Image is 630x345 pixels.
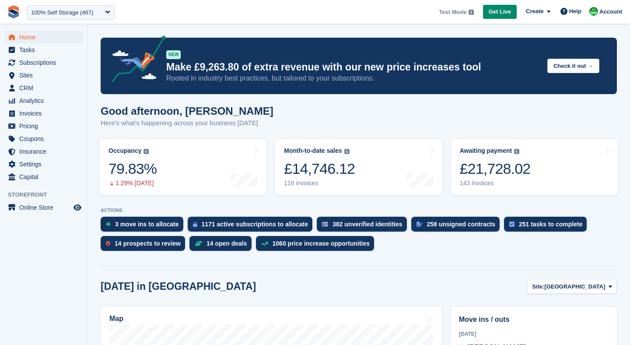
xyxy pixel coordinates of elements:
[143,149,149,154] img: icon-info-grey-7440780725fd019a000dd9b08b2336e03edf1995a4989e88bcd33f0948082b44.svg
[284,180,355,187] div: 116 invoices
[19,31,72,43] span: Home
[532,282,544,291] span: Site:
[4,31,83,43] a: menu
[101,217,188,236] a: 3 move ins to allocate
[4,95,83,107] a: menu
[7,5,20,18] img: stora-icon-8386f47178a22dfd0bd8f6a31ec36ba5ce8667c1dd55bd0f319d3a0aa187defe.svg
[411,217,504,236] a: 258 unsigned contracts
[4,133,83,145] a: menu
[284,147,342,155] div: Month-to-date sales
[19,82,72,94] span: CRM
[101,105,273,117] h1: Good afternoon, [PERSON_NAME]
[19,201,72,214] span: Online Store
[4,201,83,214] a: menu
[504,217,591,236] a: 251 tasks to complete
[519,221,583,228] div: 251 tasks to complete
[427,221,495,228] div: 258 unsigned contracts
[451,139,618,195] a: Awaiting payment £21,728.02 143 invoices
[416,222,423,227] img: contract_signature_icon-13c848040528278c33f63329250d36e43548de30e8caae1d1a13099fd9432cc5.svg
[4,145,83,158] a: menu
[19,120,72,132] span: Pricing
[206,240,247,247] div: 14 open deals
[105,35,166,85] img: price-adjustments-announcement-icon-8257ccfd72463d97f412b2fc003d46551f7dbcb40ab6d574587a9cd5c0d94...
[527,279,617,294] button: Site: [GEOGRAPHIC_DATA]
[166,61,540,74] p: Make £9,263.80 of extra revenue with our new price increases tool
[19,69,72,81] span: Sites
[4,82,83,94] a: menu
[108,160,157,178] div: 79.83%
[115,221,179,228] div: 3 move ins to allocate
[188,217,317,236] a: 1171 active subscriptions to allocate
[509,222,514,227] img: task-75834270c22a3079a89374b754ae025e5fb1db73e45f91037f5363f120a921f8.svg
[100,139,266,195] a: Occupancy 79.83% 1.29% [DATE]
[589,7,598,16] img: Laura Carlisle
[284,160,355,178] div: £14,746.12
[460,180,531,187] div: 143 invoices
[115,240,181,247] div: 14 prospects to review
[101,281,256,292] h2: [DATE] in [GEOGRAPHIC_DATA]
[166,74,540,83] p: Rooted in industry best practices, but tailored to your subscriptions.
[256,236,379,255] a: 1060 price increase opportunities
[514,149,519,154] img: icon-info-grey-7440780725fd019a000dd9b08b2336e03edf1995a4989e88bcd33f0948082b44.svg
[4,120,83,132] a: menu
[4,171,83,183] a: menu
[19,158,72,170] span: Settings
[19,145,72,158] span: Insurance
[489,7,511,16] span: Get Live
[322,222,328,227] img: verify_identity-adf6edd0f0f0b5bbfe63781bf79b02c33cf7c696d77639b501bdc392416b5a36.svg
[459,330,609,338] div: [DATE]
[101,236,189,255] a: 14 prospects to review
[483,5,517,19] a: Get Live
[275,139,442,195] a: Month-to-date sales £14,746.12 116 invoices
[547,59,599,73] button: Check it out →
[19,95,72,107] span: Analytics
[8,190,87,199] span: Storefront
[317,217,411,236] a: 382 unverified identities
[261,242,268,246] img: price_increase_opportunities-93ffe204e8149a01c8c9dc8f82e8f89637d9d84a8eef4429ea346261dce0b2c0.svg
[469,10,474,15] img: icon-info-grey-7440780725fd019a000dd9b08b2336e03edf1995a4989e88bcd33f0948082b44.svg
[101,118,273,128] p: Here's what's happening across your business [DATE]
[4,69,83,81] a: menu
[19,171,72,183] span: Capital
[109,315,123,323] h2: Map
[569,7,581,16] span: Help
[460,147,512,155] div: Awaiting payment
[166,50,181,59] div: NEW
[31,8,93,17] div: 100% Self Storage (467)
[460,160,531,178] div: £21,728.02
[101,208,617,213] p: ACTIONS
[202,221,308,228] div: 1171 active subscriptions to allocate
[19,107,72,120] span: Invoices
[332,221,402,228] div: 382 unverified identities
[106,222,111,227] img: move_ins_to_allocate_icon-fdf77a2bb77ea45bf5b3d319d69a93e2d87916cf1d5bf7949dd705db3b84f3ca.svg
[72,202,83,213] a: Preview store
[459,314,609,325] h2: Move ins / outs
[193,222,197,227] img: active_subscription_to_allocate_icon-d502201f5373d7db506a760aba3b589e785aa758c864c3986d89f69b8ff3...
[4,158,83,170] a: menu
[544,282,605,291] span: [GEOGRAPHIC_DATA]
[439,8,466,17] span: Test Mode
[195,240,202,246] img: deal-1b604bf984904fb50ccaf53a9ad4b4a5d6e5aea283cecdc64d6e3604feb123c2.svg
[273,240,370,247] div: 1060 price increase opportunities
[108,180,157,187] div: 1.29% [DATE]
[106,241,110,246] img: prospect-51fa495bee0391a8d652442698ab0144808aea92771e9ea1ae160a38d050c398.svg
[344,149,350,154] img: icon-info-grey-7440780725fd019a000dd9b08b2336e03edf1995a4989e88bcd33f0948082b44.svg
[4,107,83,120] a: menu
[189,236,256,255] a: 14 open deals
[4,56,83,69] a: menu
[4,44,83,56] a: menu
[526,7,543,16] span: Create
[19,44,72,56] span: Tasks
[19,133,72,145] span: Coupons
[19,56,72,69] span: Subscriptions
[108,147,141,155] div: Occupancy
[599,7,622,16] span: Account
